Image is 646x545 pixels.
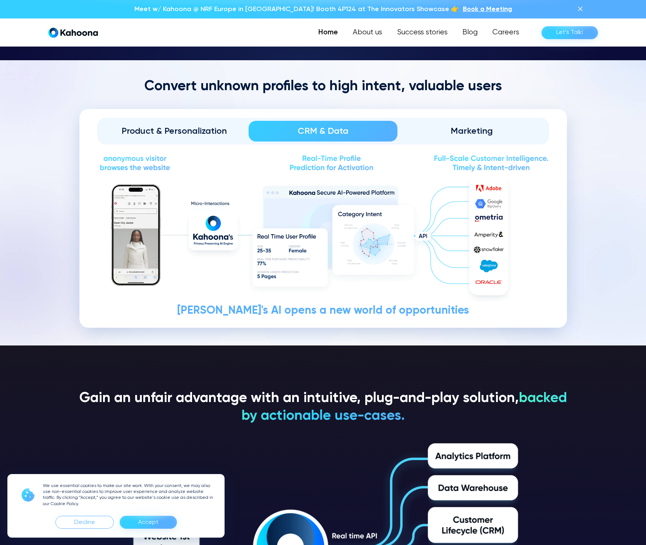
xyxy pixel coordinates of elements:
h2: Convert unknown profiles to high intent, valuable users [79,78,567,96]
div: Decline [55,516,114,529]
div: Accept [138,517,158,528]
a: home [48,27,98,38]
div: Decline [74,517,95,528]
div: Product & Personalization [110,125,239,137]
div: Let’s Talk! [556,27,583,38]
div: [PERSON_NAME]'s AI opens a new world of opportunities [97,305,549,317]
div: CRM & Data [259,125,387,137]
div: Accept [120,516,177,529]
a: Home [311,25,345,40]
div: Marketing [408,125,536,137]
a: Let’s Talk! [541,26,598,39]
a: Book a Meeting [463,4,512,14]
h3: Gain an unfair advantage with an intuitive, plug-and-play solution, [79,390,567,425]
p: We use essential cookies to make our site work. With your consent, we may also use non-essential ... [43,483,216,507]
a: Success stories [390,25,455,40]
span: Book a Meeting [463,6,512,13]
a: Blog [455,25,485,40]
a: About us [345,25,390,40]
p: Meet w/ Kahoona @ NRF Europe in [GEOGRAPHIC_DATA]! Booth 4P124 at The Innovators Showcase 👉 [134,4,459,14]
a: Careers [485,25,527,40]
